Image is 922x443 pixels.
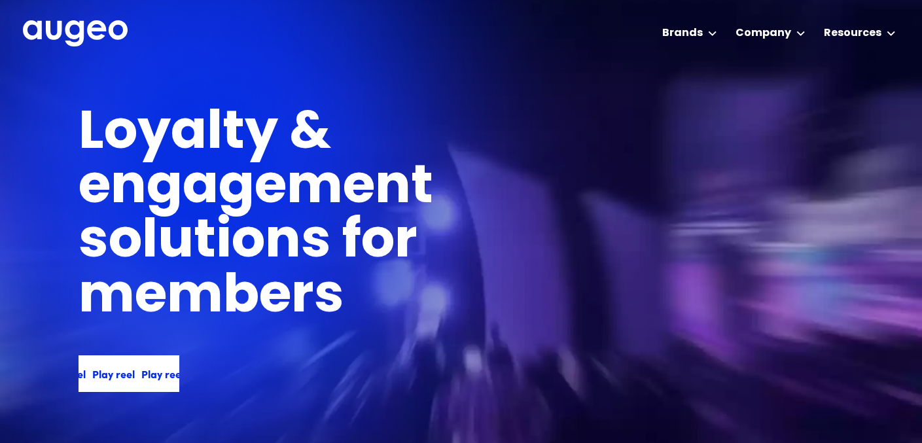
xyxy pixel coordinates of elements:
a: home [23,20,128,48]
div: Resources [824,26,881,41]
h1: members [79,271,402,325]
div: Play reel [41,366,84,381]
img: Augeo's full logo in white. [23,20,128,47]
div: Play reel [139,366,182,381]
a: Play reelPlay reelPlay reel [79,355,179,392]
div: Company [736,26,791,41]
h1: Loyalty & engagement solutions for [79,107,644,270]
div: Play reel [90,366,133,381]
div: Brands [662,26,703,41]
